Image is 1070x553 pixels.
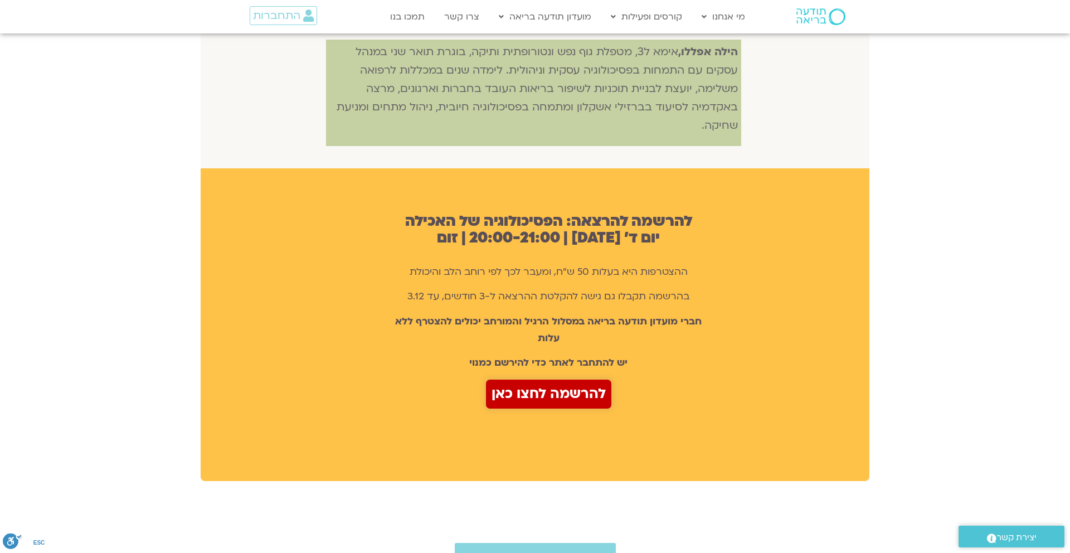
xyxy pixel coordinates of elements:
p: בהרשמה תקבלו גם גישה להקלטת ההרצאה ל-3 חודשים, עד 3.12 [395,288,702,305]
a: צרו קשר [439,6,485,27]
h2: להרשמה להרצאה: הפסיכולוגיה של האכילה יום ד׳ [DATE] | 20:00-21:00 | זום [395,213,702,246]
strong: הילה אפללו, [678,45,738,59]
a: מועדון תודעה בריאה [493,6,597,27]
p: אימא ל3, מטפלת גוף נפש ונטורופתית ותיקה, בוגרת תואר שני במנהל עסקים עם התמחות בפסיכולוגיה עסקית ו... [329,43,738,135]
a: התחברות [250,6,317,25]
img: תודעה בריאה [796,8,845,25]
strong: יש להתחבר לאתר כדי להירשם כמנוי [469,356,628,369]
span: להרשמה לחצו כאן [492,382,606,406]
span: התחברות [253,9,300,22]
span: יצירת קשר [996,530,1037,545]
strong: חברי מועדון תודעה בריאה במסלול הרגיל והמורחב יכולים להצטרף ללא עלות [395,315,702,345]
p: ההצטרפות היא בעלות 50 ש"ח, ומעבר לכך לפי רוחב הלב והיכולת [395,264,702,280]
a: מי אנחנו [696,6,751,27]
a: להרשמה לחצו כאן [486,380,611,409]
a: קורסים ופעילות [605,6,688,27]
a: תמכו בנו [385,6,430,27]
a: יצירת קשר [959,526,1064,547]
